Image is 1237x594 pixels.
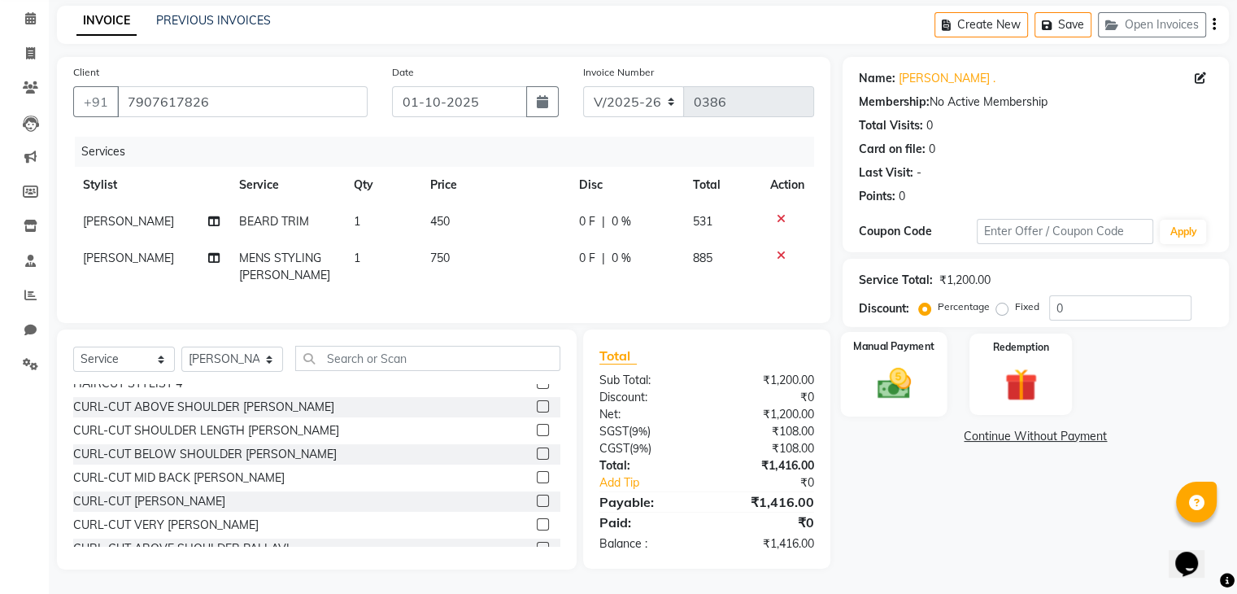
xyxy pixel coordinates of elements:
[1160,220,1206,244] button: Apply
[73,375,182,392] div: HAIRCUT STYLIST 4
[156,13,271,28] a: PREVIOUS INVOICES
[977,219,1154,244] input: Enter Offer / Coupon Code
[707,513,826,532] div: ₹0
[354,214,360,229] span: 1
[859,300,909,317] div: Discount:
[707,492,826,512] div: ₹1,416.00
[73,167,229,203] th: Stylist
[73,540,290,557] div: CURL-CUT ABOVE SHOULDER PALLAVI
[587,474,726,491] a: Add Tip
[587,389,707,406] div: Discount:
[587,372,707,389] div: Sub Total:
[859,272,933,289] div: Service Total:
[899,70,995,87] a: [PERSON_NAME] .
[602,213,605,230] span: |
[344,167,420,203] th: Qty
[939,272,991,289] div: ₹1,200.00
[239,251,330,282] span: MENS STYLING [PERSON_NAME]
[760,167,814,203] th: Action
[420,167,569,203] th: Price
[853,338,934,354] label: Manual Payment
[866,365,921,404] img: _cash.svg
[602,250,605,267] span: |
[73,86,119,117] button: +91
[599,424,629,439] span: SGST
[1015,299,1039,314] label: Fixed
[612,213,631,230] span: 0 %
[859,70,895,87] div: Name:
[726,474,825,491] div: ₹0
[579,250,595,267] span: 0 F
[569,167,683,203] th: Disc
[392,65,414,80] label: Date
[73,422,339,439] div: CURL-CUT SHOULDER LENGTH [PERSON_NAME]
[707,389,826,406] div: ₹0
[859,94,1213,111] div: No Active Membership
[917,164,921,181] div: -
[859,141,926,158] div: Card on file:
[83,251,174,265] span: [PERSON_NAME]
[599,347,637,365] span: Total
[73,446,337,463] div: CURL-CUT BELOW SHOULDER [PERSON_NAME]
[295,346,560,371] input: Search or Scan
[430,251,450,265] span: 750
[707,372,826,389] div: ₹1,200.00
[579,213,595,230] span: 0 F
[707,535,826,553] div: ₹1,416.00
[117,86,368,117] input: Search by Name/Mobile/Email/Code
[632,425,647,438] span: 9%
[859,223,977,240] div: Coupon Code
[707,440,826,457] div: ₹108.00
[612,250,631,267] span: 0 %
[430,214,450,229] span: 450
[993,340,1049,355] label: Redemption
[73,470,285,487] div: CURL-CUT MID BACK [PERSON_NAME]
[587,406,707,423] div: Net:
[633,442,648,455] span: 9%
[76,7,137,36] a: INVOICE
[354,251,360,265] span: 1
[587,513,707,532] div: Paid:
[859,188,895,205] div: Points:
[1169,529,1221,578] iframe: chat widget
[73,399,334,416] div: CURL-CUT ABOVE SHOULDER [PERSON_NAME]
[926,117,933,134] div: 0
[587,423,707,440] div: ( )
[587,457,707,474] div: Total:
[73,65,99,80] label: Client
[707,406,826,423] div: ₹1,200.00
[859,164,913,181] div: Last Visit:
[846,428,1226,445] a: Continue Without Payment
[83,214,174,229] span: [PERSON_NAME]
[583,65,654,80] label: Invoice Number
[73,493,225,510] div: CURL-CUT [PERSON_NAME]
[707,457,826,474] div: ₹1,416.00
[899,188,905,205] div: 0
[693,214,712,229] span: 531
[1098,12,1206,37] button: Open Invoices
[859,94,930,111] div: Membership:
[938,299,990,314] label: Percentage
[587,440,707,457] div: ( )
[75,137,826,167] div: Services
[229,167,344,203] th: Service
[929,141,935,158] div: 0
[239,214,309,229] span: BEARD TRIM
[693,251,712,265] span: 885
[995,365,1048,405] img: _gift.svg
[587,535,707,553] div: Balance :
[1034,12,1091,37] button: Save
[707,423,826,440] div: ₹108.00
[859,117,923,134] div: Total Visits:
[73,517,259,534] div: CURL-CUT VERY [PERSON_NAME]
[934,12,1028,37] button: Create New
[683,167,760,203] th: Total
[587,492,707,512] div: Payable:
[599,441,629,456] span: CGST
